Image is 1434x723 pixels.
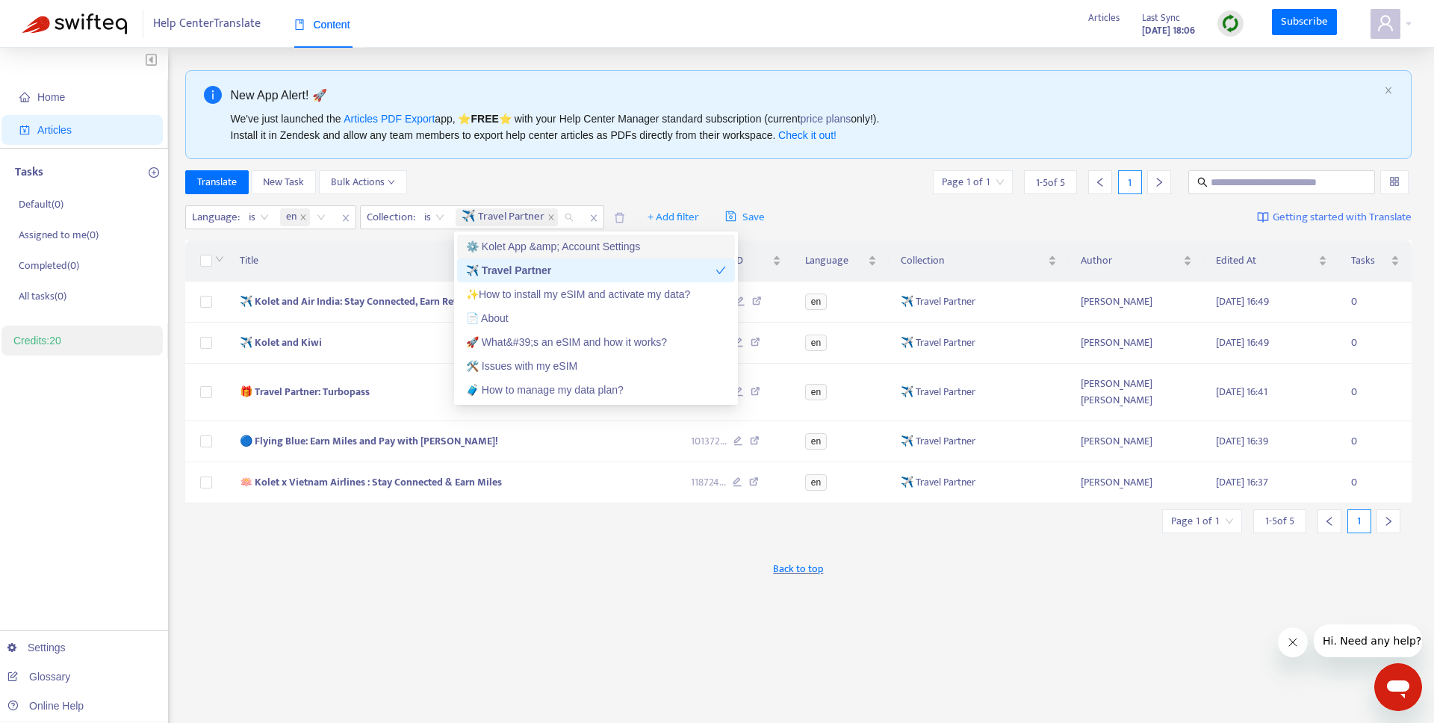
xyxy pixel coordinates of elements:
a: Online Help [7,700,84,712]
span: search [1197,177,1208,187]
td: [PERSON_NAME] [PERSON_NAME] [1069,364,1204,421]
div: ⚙️ Kolet App &amp; Account Settings [466,238,726,255]
span: Tasks [1351,252,1388,269]
a: Glossary [7,671,70,683]
span: Bulk Actions [331,174,395,190]
div: We've just launched the app, ⭐ ⭐️ with your Help Center Manager standard subscription (current on... [231,111,1379,143]
span: close [547,214,555,221]
span: down [388,179,395,186]
a: Credits:20 [13,335,61,347]
p: Default ( 0 ) [19,196,63,212]
span: Content [294,19,350,31]
td: ✈️ Travel Partner [889,462,1069,503]
div: ✨How to install my eSIM and activate my data? [457,282,735,306]
button: + Add filter [636,205,710,229]
span: Save [725,208,765,226]
span: Back to top [773,561,823,577]
span: delete [614,212,625,223]
span: en [805,433,827,450]
span: Edited At [1216,252,1315,269]
span: 101372 ... [691,433,727,450]
a: Articles PDF Export [344,113,435,125]
span: ✈️ Travel Partner [456,208,558,226]
span: en [805,294,827,310]
td: [PERSON_NAME] [1069,462,1204,503]
td: ✈️ Travel Partner [889,421,1069,462]
span: + Add filter [648,208,699,226]
span: Language [805,252,865,269]
span: Home [37,91,65,103]
div: 🧳 How to manage my data plan? [466,382,726,398]
span: Help Center Translate [153,10,261,38]
span: plus-circle [149,167,159,178]
span: close [299,214,307,221]
span: info-circle [204,86,222,104]
button: close [1384,86,1393,96]
th: Title [228,241,679,282]
span: [DATE] 16:41 [1216,383,1267,400]
span: 🪷 Kolet x Vietnam Airlines : Stay Connected & Earn Miles [240,474,502,491]
span: ✈️ Kolet and Air India: Stay Connected, Earn Rewards [240,293,481,310]
span: left [1324,516,1335,527]
td: [PERSON_NAME] [1069,282,1204,323]
span: Title [240,252,655,269]
span: down [215,255,224,264]
div: 1 [1118,170,1142,194]
a: Check it out! [778,129,836,141]
a: Settings [7,642,66,654]
span: right [1154,177,1164,187]
span: user [1376,14,1394,32]
span: [DATE] 16:49 [1216,334,1269,351]
span: Collection [901,252,1045,269]
span: [DATE] 16:49 [1216,293,1269,310]
td: [PERSON_NAME] [1069,323,1204,364]
td: ✈️ Travel Partner [889,323,1069,364]
a: price plans [801,113,851,125]
span: New Task [263,174,304,190]
div: 📄 About [457,306,735,330]
span: Getting started with Translate [1273,209,1412,226]
span: right [1383,516,1394,527]
iframe: Message de la compagnie [1314,624,1422,657]
div: 🚀 What&#39;s an eSIM and how it works? [466,334,726,350]
img: image-link [1257,211,1269,223]
span: close [1384,86,1393,95]
th: Author [1069,241,1204,282]
span: 🎁 Travel Partner: Turbopass [240,383,370,400]
div: ✨How to install my eSIM and activate my data? [466,286,726,302]
span: [DATE] 16:39 [1216,432,1268,450]
span: Articles [1088,10,1120,26]
span: Author [1081,252,1180,269]
span: 🔵 Flying Blue: Earn Miles and Pay with [PERSON_NAME]! [240,432,498,450]
span: en [286,208,297,226]
button: Translate [185,170,249,194]
button: Bulk Actionsdown [319,170,407,194]
td: ✈️ Travel Partner [889,364,1069,421]
span: account-book [19,125,30,135]
span: 1 - 5 of 5 [1036,175,1065,190]
div: New App Alert! 🚀 [231,86,1379,105]
div: ✈️ Travel Partner [466,262,716,279]
p: All tasks ( 0 ) [19,288,66,304]
span: ✈️ Kolet and Kiwi [240,334,322,351]
span: home [19,92,30,102]
td: 0 [1339,282,1412,323]
span: book [294,19,305,30]
td: [PERSON_NAME] [1069,421,1204,462]
span: save [725,211,736,222]
span: close [584,209,603,227]
div: 1 [1347,509,1371,533]
span: Translate [197,174,237,190]
span: Last Sync [1142,10,1180,26]
td: 0 [1339,364,1412,421]
span: 118724 ... [691,474,726,491]
td: ✈️ Travel Partner [889,282,1069,323]
td: 0 [1339,462,1412,503]
span: en [805,474,827,491]
span: is [424,206,444,229]
th: Language [793,241,889,282]
div: 📄 About [466,310,726,326]
a: Getting started with Translate [1257,205,1412,229]
span: en [805,335,827,351]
